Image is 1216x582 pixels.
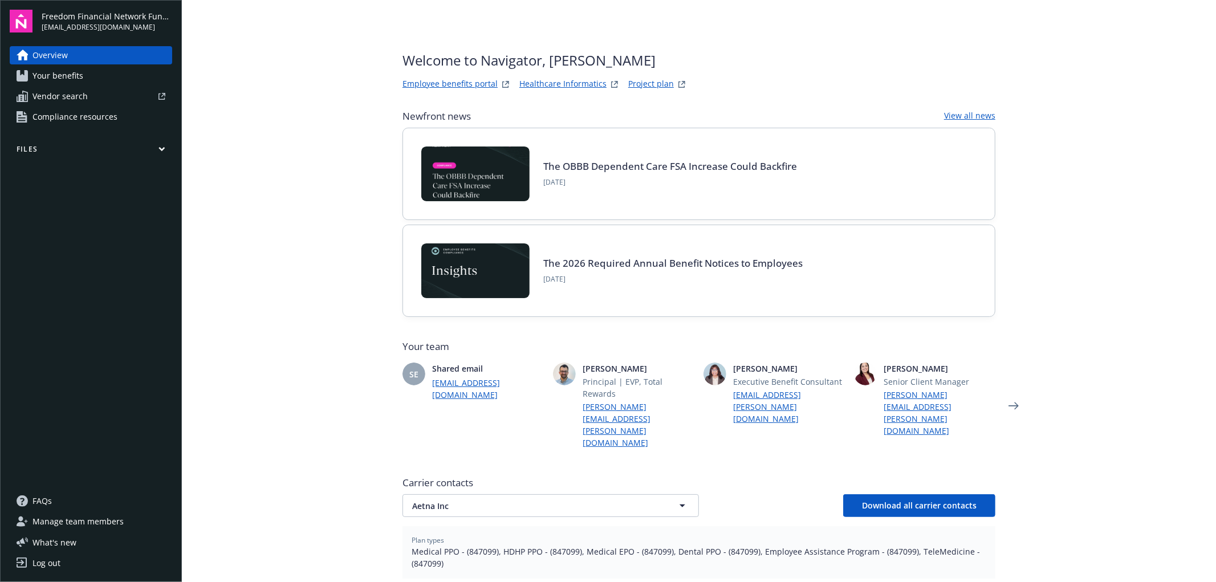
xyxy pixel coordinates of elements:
[944,109,995,123] a: View all news
[32,492,52,510] span: FAQs
[733,363,845,375] span: [PERSON_NAME]
[421,146,530,201] img: BLOG-Card Image - Compliance - OBBB Dep Care FSA - 08-01-25.jpg
[862,500,977,511] span: Download all carrier contacts
[32,512,124,531] span: Manage team members
[733,389,845,425] a: [EMAIL_ADDRESS][PERSON_NAME][DOMAIN_NAME]
[32,108,117,126] span: Compliance resources
[843,494,995,517] button: Download all carrier contacts
[412,500,649,512] span: Aetna Inc
[32,46,68,64] span: Overview
[32,87,88,105] span: Vendor search
[543,160,797,173] a: The OBBB Dependent Care FSA Increase Could Backfire
[412,535,986,546] span: Plan types
[553,363,576,385] img: photo
[412,546,986,569] span: Medical PPO - (847099), HDHP PPO - (847099), Medical EPO - (847099), Dental PPO - (847099), Emplo...
[10,87,172,105] a: Vendor search
[1004,397,1023,415] a: Next
[402,340,995,353] span: Your team
[421,243,530,298] img: Card Image - EB Compliance Insights.png
[884,389,995,437] a: [PERSON_NAME][EMAIL_ADDRESS][PERSON_NAME][DOMAIN_NAME]
[854,363,877,385] img: photo
[884,376,995,388] span: Senior Client Manager
[519,78,607,91] a: Healthcare Informatics
[675,78,689,91] a: projectPlanWebsite
[402,476,995,490] span: Carrier contacts
[432,377,544,401] a: [EMAIL_ADDRESS][DOMAIN_NAME]
[499,78,513,91] a: striveWebsite
[583,363,694,375] span: [PERSON_NAME]
[42,22,172,32] span: [EMAIL_ADDRESS][DOMAIN_NAME]
[402,50,689,71] span: Welcome to Navigator , [PERSON_NAME]
[543,274,803,284] span: [DATE]
[608,78,621,91] a: springbukWebsite
[583,376,694,400] span: Principal | EVP, Total Rewards
[32,536,76,548] span: What ' s new
[583,401,694,449] a: [PERSON_NAME][EMAIL_ADDRESS][PERSON_NAME][DOMAIN_NAME]
[10,67,172,85] a: Your benefits
[32,67,83,85] span: Your benefits
[10,46,172,64] a: Overview
[884,363,995,375] span: [PERSON_NAME]
[10,10,32,32] img: navigator-logo.svg
[543,177,797,188] span: [DATE]
[409,368,418,380] span: SE
[10,492,172,510] a: FAQs
[402,78,498,91] a: Employee benefits portal
[10,108,172,126] a: Compliance resources
[432,363,544,375] span: Shared email
[10,512,172,531] a: Manage team members
[402,109,471,123] span: Newfront news
[703,363,726,385] img: photo
[543,257,803,270] a: The 2026 Required Annual Benefit Notices to Employees
[42,10,172,32] button: Freedom Financial Network Funding, LLC[EMAIL_ADDRESS][DOMAIN_NAME]
[733,376,845,388] span: Executive Benefit Consultant
[10,144,172,158] button: Files
[628,78,674,91] a: Project plan
[10,536,95,548] button: What's new
[32,554,60,572] div: Log out
[42,10,172,22] span: Freedom Financial Network Funding, LLC
[402,494,699,517] button: Aetna Inc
